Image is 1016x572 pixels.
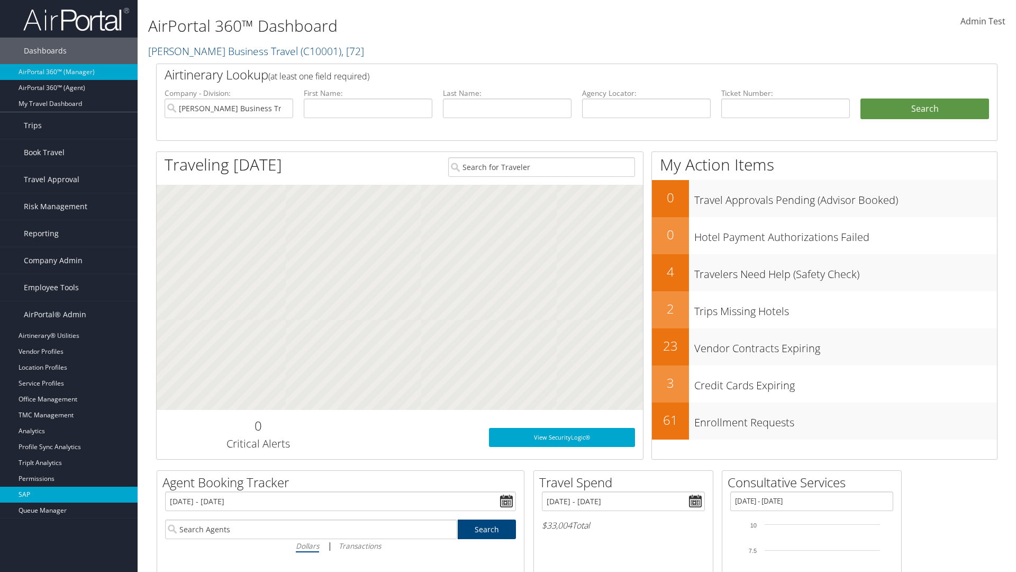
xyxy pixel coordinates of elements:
i: Dollars [296,541,319,551]
a: 2Trips Missing Hotels [652,291,997,328]
h2: Travel Spend [539,473,713,491]
h2: 4 [652,263,689,281]
span: $33,004 [542,520,572,531]
h2: 0 [652,226,689,244]
label: Agency Locator: [582,88,711,99]
a: View SecurityLogic® [489,428,635,447]
h3: Travel Approvals Pending (Advisor Booked) [694,187,997,208]
h3: Trips Missing Hotels [694,299,997,319]
h2: 2 [652,300,689,318]
h3: Enrollment Requests [694,410,997,430]
a: 0Travel Approvals Pending (Advisor Booked) [652,180,997,217]
h2: Agent Booking Tracker [162,473,524,491]
span: Employee Tools [24,274,79,301]
span: Book Travel [24,139,65,166]
div: | [165,539,516,552]
a: 61Enrollment Requests [652,403,997,440]
tspan: 7.5 [749,548,757,554]
a: 4Travelers Need Help (Safety Check) [652,254,997,291]
h1: My Action Items [652,154,997,176]
span: (at least one field required) [268,70,369,82]
h3: Credit Cards Expiring [694,373,997,393]
button: Search [860,99,989,120]
a: Search [458,520,516,539]
a: [PERSON_NAME] Business Travel [148,44,364,58]
tspan: 10 [750,522,757,529]
a: 23Vendor Contracts Expiring [652,328,997,365]
a: 0Hotel Payment Authorizations Failed [652,217,997,254]
h2: 3 [652,374,689,392]
label: Last Name: [443,88,571,99]
h1: Traveling [DATE] [165,154,282,176]
h3: Hotel Payment Authorizations Failed [694,225,997,245]
h2: 23 [652,337,689,355]
input: Search Agents [165,520,457,539]
input: Search for Traveler [448,157,635,177]
label: Company - Division: [165,88,293,99]
h1: AirPortal 360™ Dashboard [148,15,720,37]
span: ( C10001 ) [301,44,341,58]
label: Ticket Number: [721,88,850,99]
span: Reporting [24,220,59,247]
span: , [ 72 ] [341,44,364,58]
label: First Name: [304,88,432,99]
h3: Critical Alerts [165,436,351,451]
span: Dashboards [24,38,67,64]
span: Risk Management [24,193,87,220]
h2: 0 [652,189,689,207]
a: 3Credit Cards Expiring [652,365,997,403]
span: Travel Approval [24,166,79,193]
span: Company Admin [24,247,83,274]
a: Admin Test [960,5,1005,38]
img: airportal-logo.png [23,7,129,32]
i: Transactions [339,541,381,551]
span: Trips [24,112,42,139]
h2: 0 [165,417,351,435]
h3: Travelers Need Help (Safety Check) [694,262,997,282]
h2: Consultative Services [728,473,901,491]
span: AirPortal® Admin [24,301,86,328]
h2: Airtinerary Lookup [165,66,919,84]
h3: Vendor Contracts Expiring [694,336,997,356]
h6: Total [542,520,705,531]
h2: 61 [652,411,689,429]
span: Admin Test [960,15,1005,27]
